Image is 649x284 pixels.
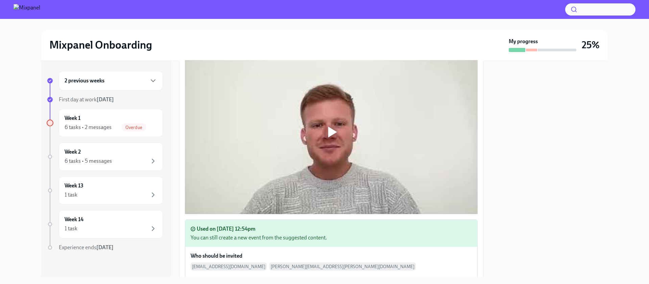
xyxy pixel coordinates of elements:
[65,148,81,156] h6: Week 2
[121,125,146,130] span: Overdue
[14,4,40,15] img: Mixpanel
[65,157,112,165] div: 6 tasks • 5 messages
[65,114,80,122] h6: Week 1
[49,38,152,52] h2: Mixpanel Onboarding
[97,96,114,103] strong: [DATE]
[582,39,600,51] h3: 25%
[96,244,114,251] strong: [DATE]
[65,182,83,189] h6: Week 13
[65,191,77,199] div: 1 task
[59,244,114,251] span: Experience ends
[197,225,256,233] div: Used on [DATE] 12:54pm
[59,71,163,91] div: 2 previous weeks
[191,252,242,260] h6: Who should be invited
[509,38,538,45] strong: My progress
[47,176,163,205] a: Week 131 task
[65,77,104,84] h6: 2 previous weeks
[269,262,416,270] span: [PERSON_NAME][EMAIL_ADDRESS][PERSON_NAME][DOMAIN_NAME]
[59,96,114,103] span: First day at work
[47,96,163,103] a: First day at work[DATE]
[191,262,267,270] span: [EMAIL_ADDRESS][DOMAIN_NAME]
[191,276,216,283] h6: Event Title
[191,234,472,241] div: You can still create a new event from the suggested content.
[47,109,163,137] a: Week 16 tasks • 2 messagesOverdue
[65,225,77,232] div: 1 task
[65,124,112,131] div: 6 tasks • 2 messages
[47,143,163,171] a: Week 26 tasks • 5 messages
[65,216,83,223] h6: Week 14
[47,210,163,238] a: Week 141 task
